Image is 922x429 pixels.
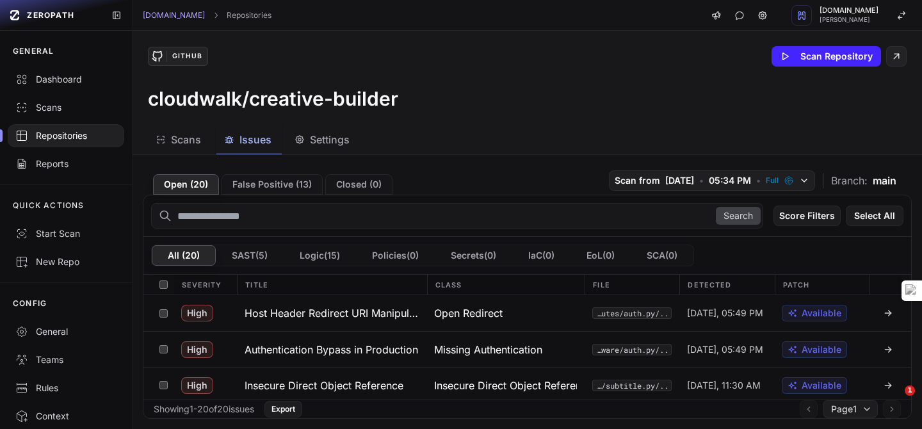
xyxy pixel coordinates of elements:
button: Secrets(0) [435,245,512,266]
h3: cloudwalk/creative-builder [148,87,398,110]
span: Settings [310,132,350,147]
span: Available [802,343,841,356]
p: GENERAL [13,46,54,56]
span: 1 [905,385,915,396]
span: [DATE] [665,174,694,187]
svg: chevron right, [211,11,220,20]
span: Scans [171,132,201,147]
span: • [699,174,704,187]
span: ZEROPATH [27,10,74,20]
div: GitHub [166,51,207,62]
span: Available [802,379,841,392]
span: Scan from [615,174,660,187]
button: Score Filters [773,206,841,226]
button: ../504dcddd788e3553a0e4d5c64bc6f9be52545cdc/src/middleware/auth.py [592,344,672,355]
button: False Positive (13) [222,174,323,195]
span: [DATE], 05:49 PM [687,307,763,320]
iframe: Intercom live chat [878,385,909,416]
span: High [181,305,213,321]
div: New Repo [15,255,117,268]
span: Available [802,307,841,320]
div: Severity [174,275,238,295]
button: ../504dcddd788e3553a0e4d5c64bc6f9be52545cdc/src/routes/auth.py [592,307,672,319]
span: [PERSON_NAME] [820,17,878,23]
a: [DOMAIN_NAME] [143,10,205,20]
div: Scans [15,101,117,114]
span: Branch: [831,173,868,188]
button: Logic(15) [284,245,356,266]
span: 05:34 PM [709,174,751,187]
a: ZEROPATH [5,5,101,26]
button: Scan Repository [772,46,881,67]
div: Dashboard [15,73,117,86]
button: Host Header Redirect URI Manipulation [237,295,426,331]
h3: Host Header Redirect URI Manipulation [245,305,419,321]
nav: breadcrumb [143,10,271,20]
button: Closed (0) [325,174,392,195]
button: Select All [846,206,903,226]
div: Rules [15,382,117,394]
button: Open (20) [153,174,219,195]
div: Reports [15,158,117,170]
div: High Authentication Bypass in Production Missing Authentication ../504dcddd788e3553a0e4d5c64bc6f9... [143,331,911,367]
p: CONFIG [13,298,47,309]
div: Context [15,410,117,423]
button: Page1 [823,400,878,418]
span: Page 1 [831,403,857,416]
span: • [756,174,761,187]
div: Start Scan [15,227,117,240]
h3: Insecure Direct Object Reference [245,378,403,393]
div: File [585,275,679,295]
div: Patch [775,275,869,295]
button: EoL(0) [570,245,631,266]
button: SCA(0) [631,245,693,266]
button: IaC(0) [512,245,570,266]
div: Repositories [15,129,117,142]
span: Full [766,175,779,186]
h3: Authentication Bypass in Production [245,342,418,357]
span: High [181,341,213,358]
a: Repositories [227,10,271,20]
div: Teams [15,353,117,366]
span: [DATE], 05:49 PM [687,343,763,356]
button: Scan from [DATE] • 05:34 PM • Full [609,170,815,191]
button: Insecure Direct Object Reference [237,368,426,403]
button: SAST(5) [216,245,284,266]
button: Authentication Bypass in Production [237,332,426,367]
button: Policies(0) [356,245,435,266]
span: Open Redirect [434,305,503,321]
span: Issues [239,132,271,147]
div: Detected [679,275,774,295]
p: QUICK ACTIONS [13,200,85,211]
span: Insecure Direct Object Reference (IDOR) [434,378,577,393]
button: All (20) [152,245,216,266]
div: High Insecure Direct Object Reference Insecure Direct Object Reference (IDOR) ../504dcddd788e3553... [143,367,911,403]
span: High [181,377,213,394]
span: [DATE], 11:30 AM [687,379,761,392]
div: Showing 1 - 20 of 20 issues [154,403,254,416]
button: Search [716,207,761,225]
span: main [873,173,896,188]
div: Class [427,275,585,295]
div: Title [237,275,426,295]
div: High Host Header Redirect URI Manipulation Open Redirect ../504dcddd788e3553a0e4d5c64bc6f9be52545... [143,295,911,331]
button: ../504dcddd788e3553a0e4d5c64bc6f9be52545cdc/src/routes/subtitle.py [592,380,672,391]
div: General [15,325,117,338]
span: Missing Authentication [434,342,542,357]
button: Export [264,401,302,417]
span: [DOMAIN_NAME] [820,7,878,14]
